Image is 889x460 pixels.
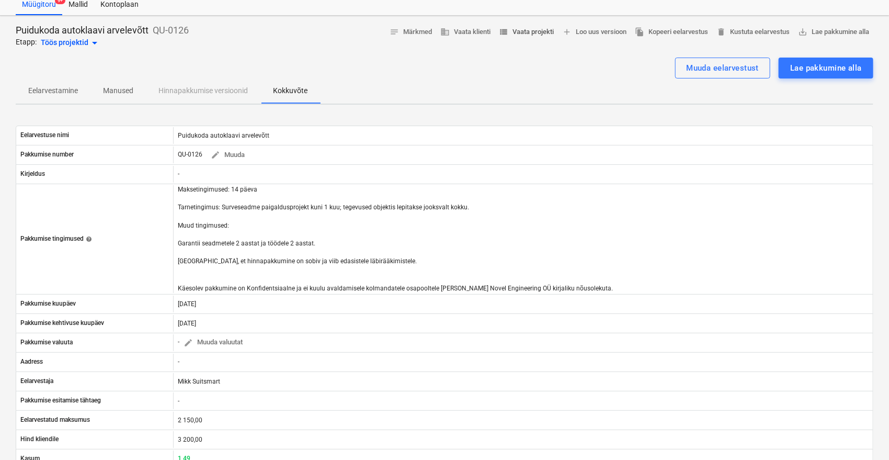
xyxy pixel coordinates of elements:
p: QU-0126 [178,150,202,159]
button: Kopeeri eelarvestus [631,24,712,40]
p: Pakkumise valuuta [20,338,73,347]
span: Märkmed [390,26,432,38]
button: Vaata projekti [495,24,558,40]
span: Kustuta eelarvestus [716,26,790,38]
span: view_list [499,27,508,37]
p: QU-0126 [153,24,189,37]
p: Eelarvestaja [20,377,53,386]
button: Lae pakkumine alla [779,58,873,78]
div: 2 150,00 [178,417,207,424]
p: Eelarvestamine [28,85,78,96]
p: Hind kliendile [20,435,59,444]
span: Lae pakkumine alla [798,26,869,38]
p: Kirjeldus [20,170,45,178]
p: Etapp: [16,37,37,49]
span: help [84,236,92,242]
p: Pakkumise kuupäev [20,299,76,308]
button: Vaata klienti [436,24,495,40]
p: Manused [103,85,133,96]
p: Eelarvestuse nimi [20,131,69,140]
span: notes [390,27,399,37]
span: edit [211,150,220,160]
div: Mikk Suitsmart [178,378,224,385]
span: save_alt [798,27,807,37]
button: Lae pakkumine alla [794,24,873,40]
span: add [562,27,572,37]
button: Muuda [207,147,249,163]
button: Loo uus versioon [558,24,631,40]
p: Eelarvestatud maksumus [20,416,90,424]
span: delete [716,27,726,37]
span: Kopeeri eelarvestus [635,26,708,38]
button: Muuda eelarvestust [675,58,771,78]
p: Maksetingimused: 14 päeva Tarnetingimus: Surveseadme paigaldusprojekt kuni 1 kuu; tegevused objek... [178,185,613,293]
span: Muuda valuutat [184,336,243,349]
span: Muuda [211,149,245,161]
div: - [178,397,184,405]
div: [DATE] [178,320,200,327]
p: Kokkuvõte [273,85,307,96]
p: Pakkumise esitamise tähtaeg [20,396,101,405]
p: Pakkumise number [20,150,74,159]
span: Vaata projekti [499,26,554,38]
div: 3 200,00 [178,436,207,443]
p: - [178,357,179,366]
span: edit [184,338,193,347]
p: - [178,170,179,178]
button: Muuda valuutat [179,334,247,351]
span: Loo uus versioon [562,26,626,38]
div: Muuda eelarvestust [687,61,759,75]
div: Lae pakkumine alla [790,61,862,75]
button: Märkmed [385,24,436,40]
div: Puidukoda autoklaavi arvelevõtt [178,132,273,139]
div: - [178,334,303,351]
span: business [440,27,450,37]
span: arrow_drop_down [88,37,101,49]
p: Pakkumise kehtivuse kuupäev [20,319,104,328]
span: Vaata klienti [440,26,491,38]
p: Aadress [20,357,43,366]
button: Kustuta eelarvestus [712,24,794,40]
div: [DATE] [178,300,200,308]
div: Pakkumise tingimused [20,234,92,243]
div: Töös projektid [41,37,101,49]
p: Puidukoda autoklaavi arvelevõtt [16,24,149,37]
span: file_copy [635,27,644,37]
